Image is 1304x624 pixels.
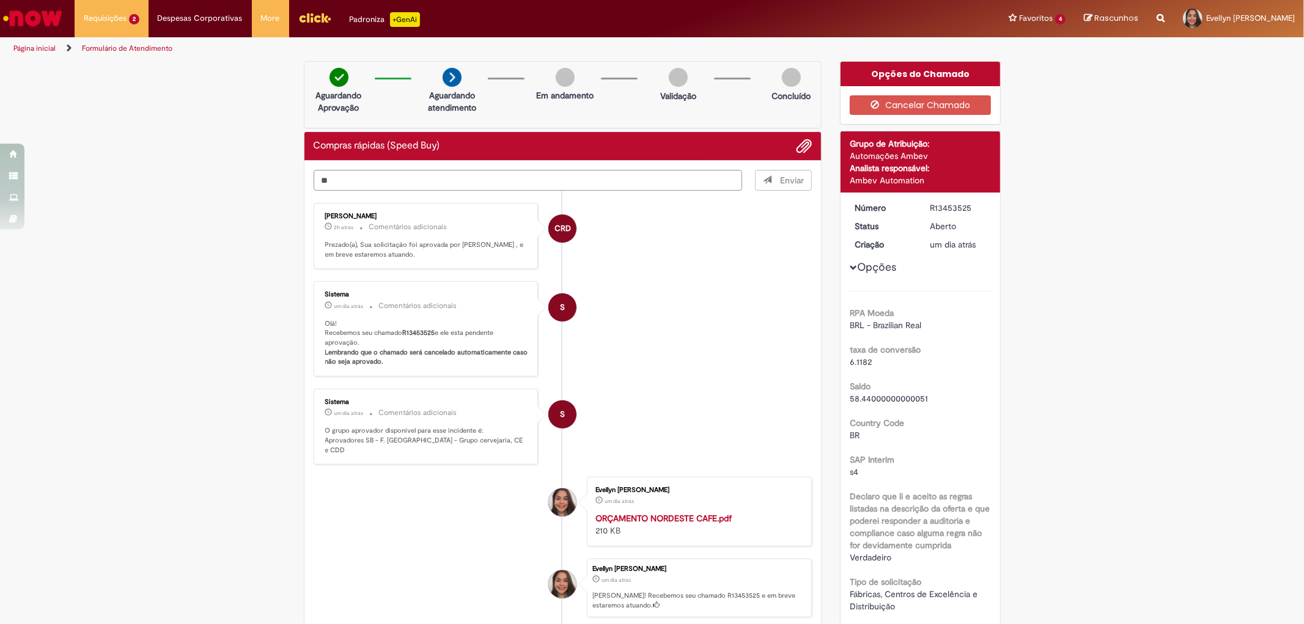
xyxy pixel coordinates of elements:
div: Automações Ambev [850,150,991,162]
span: BR [850,430,860,441]
div: Opções do Chamado [841,62,1000,86]
b: taxa de conversão [850,344,921,355]
div: Analista responsável: [850,162,991,174]
p: Validação [660,90,696,102]
span: S [560,400,565,429]
span: More [261,12,280,24]
b: Saldo [850,381,871,392]
div: System [548,400,576,428]
dt: Status [845,220,921,232]
div: Grupo de Atribuição: [850,138,991,150]
span: Requisições [84,12,127,24]
span: um dia atrás [605,497,634,505]
div: 27/08/2025 16:21:31 [930,238,987,251]
p: Prezado(a), Sua solicitação foi aprovada por [PERSON_NAME] , e em breve estaremos atuando. [325,240,529,259]
p: Em andamento [536,89,594,101]
img: arrow-next.png [443,68,462,87]
span: um dia atrás [334,409,364,417]
p: Olá! Recebemos seu chamado e ele esta pendente aprovação. [325,319,529,367]
time: 27/08/2025 16:21:42 [334,409,364,417]
span: 2h atrás [334,224,354,231]
a: Formulário de Atendimento [82,43,172,53]
p: Concluído [772,90,811,102]
li: Evellyn Luiza Ramos Rodrigues [314,559,812,617]
span: Rascunhos [1094,12,1138,24]
span: S [560,293,565,322]
div: Ambev Automation [850,174,991,186]
textarea: Digite sua mensagem aqui... [314,170,743,191]
div: Carlos Roberto Da Silva Bandeira [548,215,576,243]
span: 2 [129,14,139,24]
span: Fábricas, Centros de Excelência e Distribuição [850,589,980,612]
img: img-circle-grey.png [782,68,801,87]
div: Evellyn Luiza Ramos Rodrigues [548,570,576,598]
a: ORÇAMENTO NORDESTE CAFE.pdf [595,513,732,524]
p: +GenAi [390,12,420,27]
p: O grupo aprovador disponível para esse incidente é: Aprovadores SB - F. [GEOGRAPHIC_DATA] - Grupo... [325,426,529,455]
time: 27/08/2025 16:21:31 [930,239,976,250]
p: Aguardando atendimento [422,89,482,114]
img: img-circle-grey.png [556,68,575,87]
time: 28/08/2025 14:59:03 [334,224,354,231]
img: ServiceNow [1,6,64,31]
div: Evellyn Luiza Ramos Rodrigues [548,488,576,516]
span: Despesas Corporativas [158,12,243,24]
small: Comentários adicionais [369,222,448,232]
b: Country Code [850,417,904,428]
span: 58.44000000000051 [850,393,928,404]
b: Lembrando que o chamado será cancelado automaticamente caso não seja aprovado. [325,348,530,367]
div: Evellyn [PERSON_NAME] [595,486,799,494]
img: click_logo_yellow_360x200.png [298,9,331,27]
img: check-circle-green.png [330,68,348,87]
button: Adicionar anexos [796,138,812,154]
b: Declaro que li e aceito as regras listadas na descrição da oferta e que poderei responder a audit... [850,491,990,551]
span: Verdadeiro [850,552,891,563]
b: R13453525 [403,328,435,337]
ul: Trilhas de página [9,37,860,60]
dt: Criação [845,238,921,251]
div: System [548,293,576,321]
span: BRL - Brazilian Real [850,320,921,331]
span: Favoritos [1019,12,1053,24]
div: [PERSON_NAME] [325,213,529,220]
b: Tipo de solicitação [850,576,921,587]
div: R13453525 [930,202,987,214]
div: Sistema [325,291,529,298]
div: Aberto [930,220,987,232]
time: 27/08/2025 16:21:31 [602,576,631,584]
p: Aguardando Aprovação [309,89,369,114]
div: Sistema [325,398,529,406]
a: Rascunhos [1084,13,1138,24]
a: Página inicial [13,43,56,53]
small: Comentários adicionais [379,408,457,418]
p: [PERSON_NAME]! Recebemos seu chamado R13453525 e em breve estaremos atuando. [592,591,805,610]
dt: Número [845,202,921,214]
small: Comentários adicionais [379,301,457,311]
span: 4 [1055,14,1066,24]
span: um dia atrás [334,303,364,310]
img: img-circle-grey.png [669,68,688,87]
span: CRD [554,214,571,243]
span: 6.1182 [850,356,872,367]
span: um dia atrás [602,576,631,584]
div: Padroniza [350,12,420,27]
h2: Compras rápidas (Speed Buy) Histórico de tíquete [314,141,440,152]
div: Evellyn [PERSON_NAME] [592,565,805,573]
span: Evellyn [PERSON_NAME] [1206,13,1295,23]
div: 210 KB [595,512,799,537]
span: um dia atrás [930,239,976,250]
span: s4 [850,466,858,477]
b: RPA Moeda [850,307,894,318]
b: SAP Interim [850,454,894,465]
button: Cancelar Chamado [850,95,991,115]
time: 27/08/2025 16:21:10 [605,497,634,505]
